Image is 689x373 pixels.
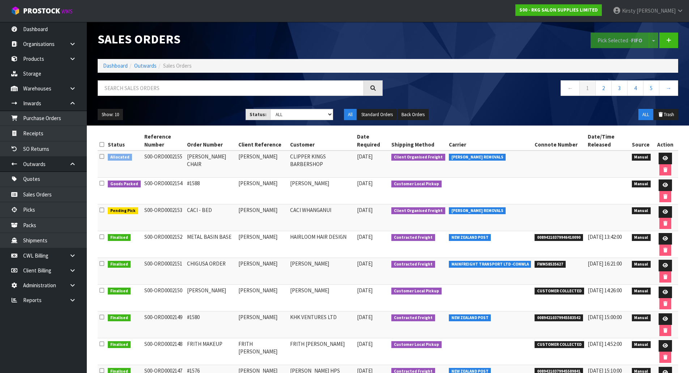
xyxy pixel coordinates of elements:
td: S00-ORD0002148 [143,338,186,365]
span: Manual [632,181,651,188]
strong: Status: [250,111,267,118]
td: FRITH [PERSON_NAME] [288,338,356,365]
a: 2 [595,80,612,96]
th: Source [630,131,653,151]
span: [PERSON_NAME] REMOVALS [449,154,506,161]
span: Customer Local Pickup [391,181,442,188]
a: S00 - RKG SALON SUPPLIES LIMITED [515,4,602,16]
td: CACI WHANGANUI [288,204,356,231]
button: All [344,109,357,120]
th: Action [652,131,678,151]
span: NEW ZEALAND POST [449,314,491,322]
a: 4 [627,80,643,96]
span: [DATE] 14:52:00 [588,340,622,347]
span: Manual [632,314,651,322]
span: [DATE] [357,340,373,347]
span: [DATE] [357,180,373,187]
span: [DATE] 14:26:00 [588,287,622,294]
td: CACI - BED [185,204,237,231]
span: ProStock [23,6,60,16]
span: Manual [632,207,651,215]
td: S00-ORD0002150 [143,285,186,311]
span: Customer Local Pickup [391,288,442,295]
span: Sales Orders [163,62,192,69]
span: Goods Packed [108,181,141,188]
nav: Page navigation [394,80,679,98]
span: Contracted Freight [391,261,435,268]
span: FWM58535627 [535,261,566,268]
span: Allocated [108,154,132,161]
td: S00-ORD0002154 [143,178,186,204]
td: [PERSON_NAME] [237,311,288,338]
span: [DATE] [357,287,373,294]
span: [DATE] 16:21:00 [588,260,622,267]
button: Show: 10 [98,109,123,120]
span: Contracted Freight [391,234,435,241]
span: [PERSON_NAME] REMOVALS [449,207,506,215]
a: 3 [611,80,628,96]
td: CHIGUSA ORDER [185,258,237,285]
span: Finalised [108,261,131,268]
td: S00-ORD0002152 [143,231,186,258]
td: [PERSON_NAME] [237,258,288,285]
a: → [659,80,678,96]
span: Manual [632,341,651,348]
th: Carrier [447,131,533,151]
td: KHK VENTURES LTD [288,311,356,338]
th: Client Reference [237,131,288,151]
td: [PERSON_NAME] [237,231,288,258]
a: Outwards [134,62,157,69]
span: Finalised [108,341,131,348]
td: [PERSON_NAME] [288,258,356,285]
button: ALL [638,109,653,120]
td: [PERSON_NAME] [237,204,288,231]
span: Customer Local Pickup [391,341,442,348]
span: Finalised [108,288,131,295]
span: Manual [632,154,651,161]
span: Client Organised Freight [391,207,445,215]
span: [DATE] [357,233,373,240]
td: FRITH [PERSON_NAME] [237,338,288,365]
td: [PERSON_NAME] [237,151,288,178]
td: S00-ORD0002151 [143,258,186,285]
td: [PERSON_NAME] [288,285,356,311]
img: cube-alt.png [11,6,20,15]
a: Dashboard [103,62,128,69]
button: Trash [654,109,678,120]
span: [DATE] [357,314,373,321]
td: [PERSON_NAME] CHAIR [185,151,237,178]
td: #1580 [185,311,237,338]
span: NEW ZEALAND POST [449,234,491,241]
span: Finalised [108,314,131,322]
span: CUSTOMER COLLECTED [535,341,584,348]
th: Reference Number [143,131,186,151]
td: S00-ORD0002155 [143,151,186,178]
a: 1 [579,80,596,96]
span: Manual [632,234,651,241]
input: Search sales orders [98,80,364,96]
span: Manual [632,288,651,295]
th: Status [106,131,143,151]
span: [DATE] [357,153,373,160]
a: ← [561,80,580,96]
span: Client Organised Freight [391,154,445,161]
th: Order Number [185,131,237,151]
td: S00-ORD0002153 [143,204,186,231]
span: Finalised [108,234,131,241]
a: 5 [643,80,659,96]
span: [DATE] 13:42:00 [588,233,622,240]
span: 00894210379946410090 [535,234,583,241]
td: FRITH MAKEUP [185,338,237,365]
button: Back Orders [397,109,429,120]
th: Shipping Method [390,131,447,151]
td: HAIRLOOM HAIR DESIGN [288,231,356,258]
h1: Sales Orders [98,33,383,46]
td: [PERSON_NAME] [237,285,288,311]
th: Date/Time Released [586,131,630,151]
strong: FIFO [631,37,642,44]
td: [PERSON_NAME] [288,178,356,204]
span: CUSTOMER COLLECTED [535,288,584,295]
th: Date Required [355,131,390,151]
span: MAINFREIGHT TRANSPORT LTD -CONWLA [449,261,531,268]
td: CLIPPER KINGS BARBERSHOP [288,151,356,178]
